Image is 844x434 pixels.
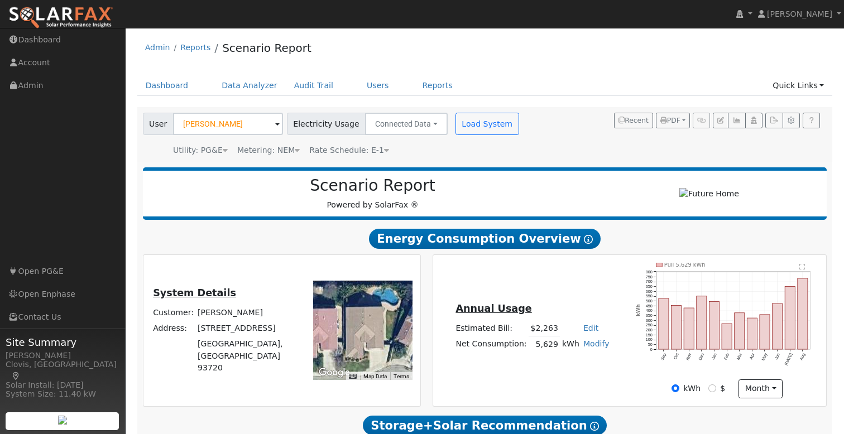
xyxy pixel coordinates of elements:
[213,75,286,96] a: Data Analyzer
[672,384,679,392] input: kWh
[137,75,197,96] a: Dashboard
[749,352,756,360] text: Apr
[747,318,757,349] rect: onclick=""
[454,320,529,336] td: Estimated Bill:
[684,308,694,349] rect: onclick=""
[196,321,299,336] td: [STREET_ADDRESS]
[799,263,805,270] text: 
[745,113,763,128] button: Login As
[143,113,174,135] span: User
[180,43,210,52] a: Reports
[394,373,409,379] a: Terms (opens in new tab)
[6,379,119,391] div: Solar Install: [DATE]
[614,113,653,128] button: Recent
[774,353,781,360] text: Jun
[11,372,21,380] a: Map
[287,113,366,135] span: Electricity Usage
[58,416,67,425] img: retrieve
[773,303,783,349] rect: onclick=""
[6,388,119,400] div: System Size: 11.40 kW
[196,336,299,375] td: [GEOGRAPHIC_DATA], [GEOGRAPHIC_DATA] 93720
[151,321,196,336] td: Address:
[237,144,300,156] div: Metering: NEM
[196,305,299,321] td: [PERSON_NAME]
[785,286,795,349] rect: onclick=""
[316,365,353,380] img: Google
[151,305,196,321] td: Customer:
[683,383,701,394] label: kWh
[8,6,113,30] img: SolarFax
[723,353,730,361] text: Feb
[635,304,641,316] text: kWh
[739,379,783,398] button: month
[798,278,808,349] rect: onclick=""
[646,269,653,274] text: 800
[454,336,529,353] td: Net Consumption:
[728,113,745,128] button: Multi-Series Graph
[720,383,725,394] label: $
[679,188,739,200] img: Future Home
[646,318,653,323] text: 300
[736,352,744,361] text: Mar
[358,75,397,96] a: Users
[6,335,119,350] span: Site Summary
[664,262,706,268] text: Pull 5,629 kWh
[560,336,581,353] td: kWh
[6,359,119,382] div: Clovis, [GEOGRAPHIC_DATA]
[722,324,732,349] rect: onclick=""
[799,353,807,361] text: Aug
[650,347,653,352] text: 0
[365,113,448,135] button: Connected Data
[529,336,560,353] td: 5,629
[646,279,653,284] text: 700
[646,274,653,279] text: 750
[583,324,598,332] a: Edit
[697,352,705,361] text: Dec
[765,113,783,128] button: Export Interval Data
[659,298,669,349] rect: onclick=""
[673,353,680,360] text: Oct
[760,352,768,361] text: May
[590,422,599,431] i: Show Help
[222,41,311,55] a: Scenario Report
[767,9,832,18] span: [PERSON_NAME]
[685,352,693,361] text: Nov
[646,332,653,337] text: 150
[760,315,770,349] rect: onclick=""
[148,176,597,211] div: Powered by SolarFax ®
[671,306,681,350] rect: onclick=""
[660,117,680,124] span: PDF
[783,113,800,128] button: Settings
[316,365,353,380] a: Open this area in Google Maps (opens a new window)
[646,298,653,303] text: 500
[145,43,170,52] a: Admin
[154,176,591,195] h2: Scenario Report
[646,289,653,294] text: 600
[646,313,653,318] text: 350
[735,313,745,349] rect: onclick=""
[803,113,820,128] a: Help Link
[173,144,228,156] div: Utility: PG&E
[784,353,794,367] text: [DATE]
[764,75,832,96] a: Quick Links
[153,287,236,298] u: System Details
[369,229,600,249] span: Energy Consumption Overview
[455,303,531,314] u: Annual Usage
[646,284,653,289] text: 650
[529,320,560,336] td: $2,263
[6,350,119,361] div: [PERSON_NAME]
[646,294,653,299] text: 550
[697,296,707,349] rect: onclick=""
[646,337,653,343] text: 100
[455,113,519,135] button: Load System
[656,113,690,128] button: PDF
[414,75,461,96] a: Reports
[646,323,653,328] text: 250
[349,373,357,380] button: Keyboard shortcuts
[709,302,719,350] rect: onclick=""
[309,146,389,155] span: Alias: E1
[648,342,653,347] text: 50
[646,327,653,332] text: 200
[646,303,653,308] text: 450
[286,75,342,96] a: Audit Trail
